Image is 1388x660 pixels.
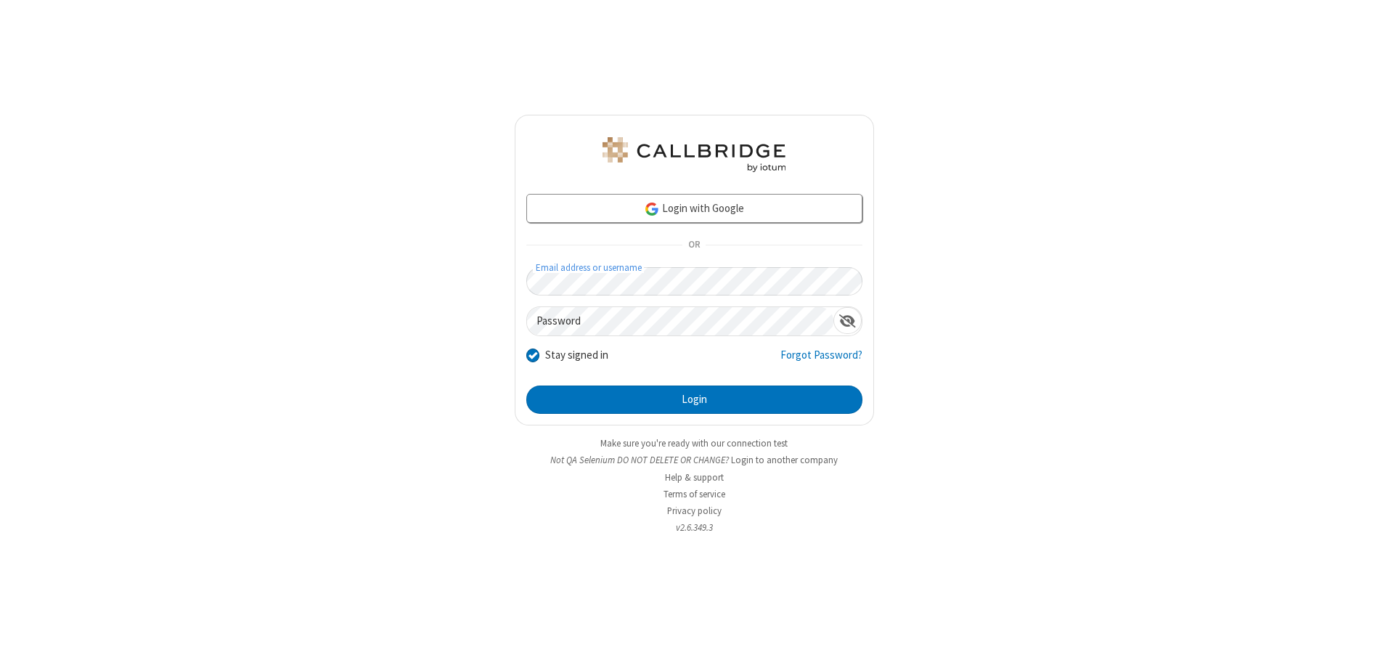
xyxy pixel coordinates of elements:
a: Forgot Password? [780,347,862,375]
button: Login [526,386,862,415]
img: google-icon.png [644,201,660,217]
img: QA Selenium DO NOT DELETE OR CHANGE [600,137,788,172]
input: Password [527,307,833,335]
iframe: Chat [1352,622,1377,650]
li: v2.6.349.3 [515,521,874,534]
span: OR [682,235,706,256]
input: Email address or username [526,267,862,296]
div: Show password [833,307,862,334]
li: Not QA Selenium DO NOT DELETE OR CHANGE? [515,453,874,467]
button: Login to another company [731,453,838,467]
a: Terms of service [664,488,725,500]
a: Login with Google [526,194,862,223]
a: Help & support [665,471,724,484]
label: Stay signed in [545,347,608,364]
a: Privacy policy [667,505,722,517]
a: Make sure you're ready with our connection test [600,437,788,449]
